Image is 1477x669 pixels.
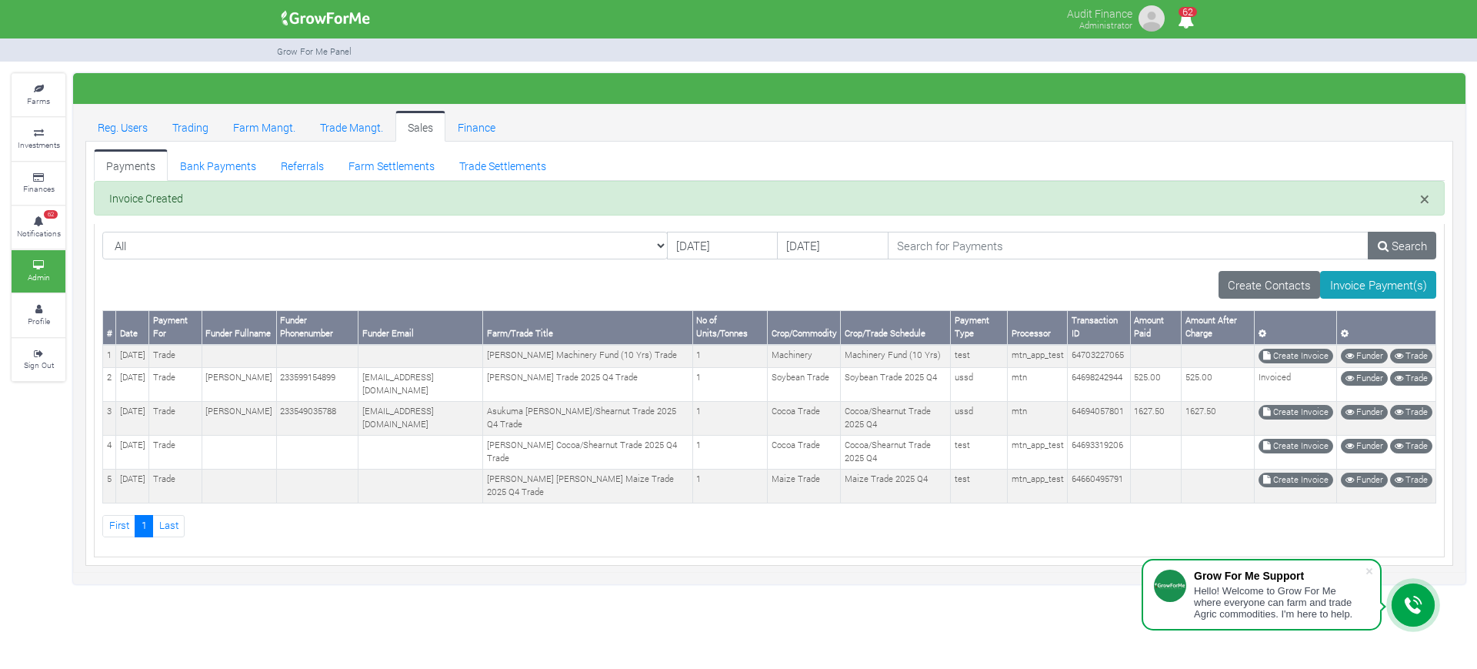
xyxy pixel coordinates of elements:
td: [DATE] [116,469,149,503]
th: Farm/Trade Title [483,310,692,344]
td: mtn [1008,401,1068,435]
td: 525.00 [1130,367,1181,401]
td: [PERSON_NAME] [202,367,276,401]
td: 64693319206 [1068,435,1130,469]
span: × [1420,187,1429,210]
span: 62 [1179,7,1197,17]
a: Funder [1341,473,1388,487]
a: Create Contacts [1219,271,1321,299]
td: 4 [103,435,116,469]
span: 62 [44,210,58,219]
td: 1 [692,469,768,503]
td: 2 [103,367,116,401]
td: Trade [149,435,202,469]
a: Trade [1390,349,1432,363]
td: 3 [103,401,116,435]
th: Payment For [149,310,202,344]
td: Cocoa Trade [768,401,841,435]
td: Soybean Trade 2025 Q4 [841,367,951,401]
a: Trading [160,111,221,142]
a: 62 Notifications [12,206,65,249]
a: 62 [1171,15,1201,29]
small: Investments [18,139,60,150]
td: 233549035788 [276,401,358,435]
a: Last [152,515,185,537]
th: Transaction ID [1068,310,1130,344]
input: DD/MM/YYYY [777,232,888,259]
td: Maize Trade [768,469,841,503]
td: Invoiced [1255,367,1337,401]
td: Cocoa/Shearnut Trade 2025 Q4 [841,401,951,435]
th: Funder Phonenumber [276,310,358,344]
a: Funder [1341,349,1388,363]
div: Grow For Me Support [1194,570,1365,582]
td: mtn_app_test [1008,469,1068,503]
a: Farms [12,74,65,116]
a: Payments [94,149,168,180]
td: [DATE] [116,367,149,401]
img: growforme image [276,3,375,34]
td: Machinery Fund (10 Yrs) [841,345,951,367]
td: 1 [103,345,116,367]
a: Farm Settlements [336,149,447,180]
th: Funder Fullname [202,310,276,344]
th: # [103,310,116,344]
td: Cocoa/Shearnut Trade 2025 Q4 [841,435,951,469]
small: Profile [28,316,50,326]
img: growforme image [1136,3,1167,34]
a: Profile [12,294,65,336]
td: mtn [1008,367,1068,401]
a: Trade [1390,405,1432,420]
td: [DATE] [116,401,149,435]
small: Notifications [17,228,61,239]
a: Invoice Payment(s) [1320,271,1436,299]
a: Bank Payments [168,149,268,180]
a: Referrals [268,149,336,180]
th: No of Units/Tonnes [692,310,768,344]
a: Sales [395,111,445,142]
th: Date [116,310,149,344]
th: Processor [1008,310,1068,344]
td: [DATE] [116,435,149,469]
td: mtn_app_test [1008,435,1068,469]
small: Admin [28,272,50,283]
td: [DATE] [116,345,149,367]
small: Farms [27,95,50,106]
a: Funder [1341,439,1388,453]
th: Funder Email [358,310,483,344]
td: 64694057801 [1068,401,1130,435]
th: Crop/Trade Schedule [841,310,951,344]
div: Invoice Created [94,181,1445,216]
a: Admin [12,250,65,293]
td: Cocoa Trade [768,435,841,469]
small: Finances [23,183,55,194]
div: Hello! Welcome to Grow For Me where everyone can farm and trade Agric commodities. I'm here to help. [1194,585,1365,620]
a: Create Invoice [1259,473,1333,487]
a: Trade [1390,473,1432,487]
small: Administrator [1079,19,1132,31]
td: [PERSON_NAME] [PERSON_NAME] Maize Trade 2025 Q4 Trade [483,469,692,503]
a: Funder [1341,371,1388,386]
input: Search for Payments [888,232,1369,259]
td: 64703227065 [1068,345,1130,367]
button: Close [1420,190,1429,208]
small: Grow For Me Panel [277,45,352,57]
td: Soybean Trade [768,367,841,401]
th: Amount Paid [1130,310,1181,344]
td: 5 [103,469,116,503]
a: Farm Mangt. [221,111,308,142]
td: 233599154899 [276,367,358,401]
a: Funder [1341,405,1388,420]
td: [EMAIL_ADDRESS][DOMAIN_NAME] [358,401,483,435]
td: 64660495791 [1068,469,1130,503]
td: 1 [692,401,768,435]
td: 1 [692,345,768,367]
td: 1627.50 [1130,401,1181,435]
td: 1 [692,367,768,401]
a: Create Invoice [1259,439,1333,453]
a: Reg. Users [85,111,160,142]
a: Finance [445,111,508,142]
td: test [951,469,1008,503]
th: Payment Type [951,310,1008,344]
a: Trade Settlements [447,149,558,180]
